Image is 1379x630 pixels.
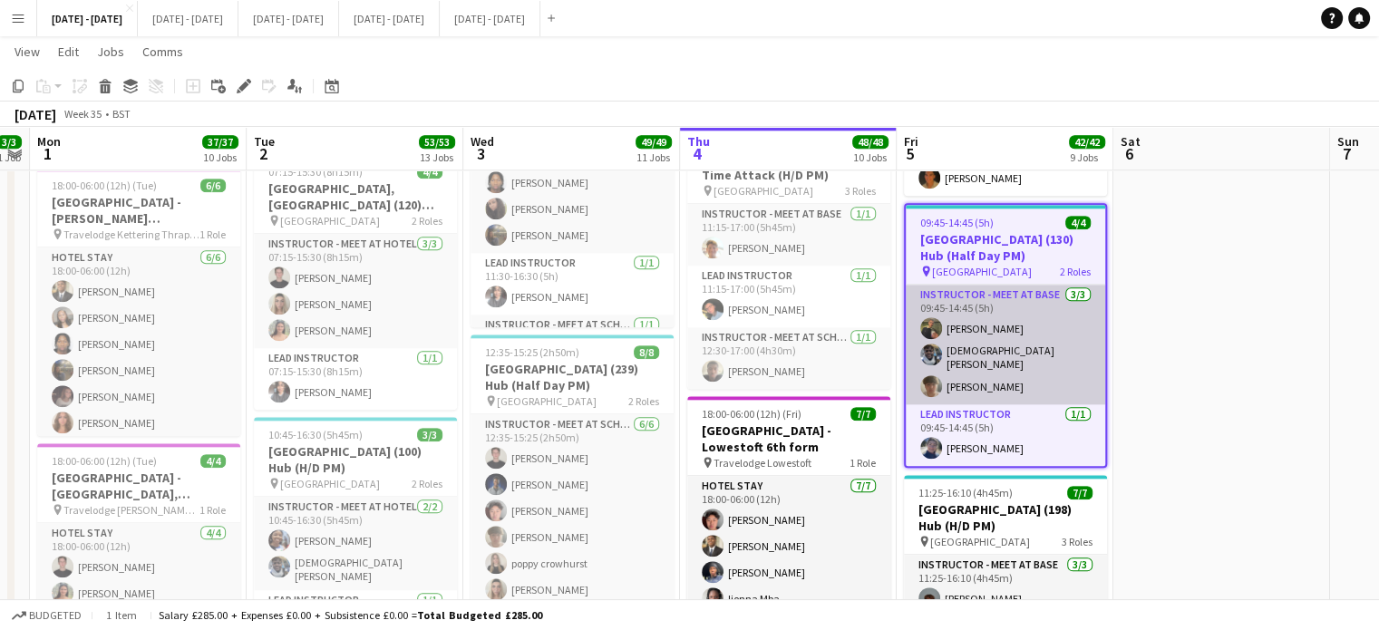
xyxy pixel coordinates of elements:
[1060,265,1091,278] span: 2 Roles
[1121,133,1141,150] span: Sat
[254,154,457,410] app-job-card: 07:15-15:30 (8h15m)4/4[GEOGRAPHIC_DATA], [GEOGRAPHIC_DATA] (120) Hub [GEOGRAPHIC_DATA]2 RolesInst...
[34,143,61,164] span: 1
[1335,143,1359,164] span: 7
[412,477,442,490] span: 2 Roles
[687,266,890,327] app-card-role: Lead Instructor1/111:15-17:00 (5h45m)[PERSON_NAME]
[199,228,226,241] span: 1 Role
[850,407,876,421] span: 7/7
[135,40,190,63] a: Comms
[37,133,61,150] span: Mon
[440,1,540,36] button: [DATE] - [DATE]
[200,179,226,192] span: 6/6
[280,214,380,228] span: [GEOGRAPHIC_DATA]
[702,407,801,421] span: 18:00-06:00 (12h) (Fri)
[15,44,40,60] span: View
[1067,486,1093,499] span: 7/7
[142,44,183,60] span: Comms
[52,179,157,192] span: 18:00-06:00 (12h) (Tue)
[853,150,888,164] div: 10 Jobs
[1070,150,1104,164] div: 9 Jobs
[845,184,876,198] span: 3 Roles
[471,334,674,603] app-job-card: 12:35-15:25 (2h50m)8/8[GEOGRAPHIC_DATA] (239) Hub (Half Day PM) [GEOGRAPHIC_DATA]2 RolesInstructo...
[419,135,455,149] span: 53/53
[268,428,363,441] span: 10:45-16:30 (5h45m)
[471,361,674,393] h3: [GEOGRAPHIC_DATA] (239) Hub (Half Day PM)
[687,327,890,389] app-card-role: Instructor - Meet at School1/112:30-17:00 (4h30m)[PERSON_NAME]
[1065,216,1091,229] span: 4/4
[1118,143,1141,164] span: 6
[9,606,84,625] button: Budgeted
[254,348,457,410] app-card-role: Lead Instructor1/107:15-15:30 (8h15m)[PERSON_NAME]
[714,456,811,470] span: Travelodge Lowestoft
[100,608,143,622] span: 1 item
[687,422,890,455] h3: [GEOGRAPHIC_DATA] - Lowestoft 6th form
[63,228,199,241] span: Travelodge Kettering Thrapston
[280,477,380,490] span: [GEOGRAPHIC_DATA]
[850,456,876,470] span: 1 Role
[687,124,890,389] app-job-card: 11:15-17:00 (5h45m)3/3[GEOGRAPHIC_DATA] (65) Time Attack (H/D PM) [GEOGRAPHIC_DATA]3 RolesInstruc...
[58,44,79,60] span: Edit
[97,44,124,60] span: Jobs
[468,143,494,164] span: 3
[254,497,457,590] app-card-role: Instructor - Meet at Hotel2/210:45-16:30 (5h45m)[PERSON_NAME][DEMOGRAPHIC_DATA][PERSON_NAME]
[63,503,199,517] span: Travelodge [PERSON_NAME] Four Marks
[471,59,674,327] app-job-card: 11:30-16:30 (5h)5/5[GEOGRAPHIC_DATA] (150) Hub (H/D PM) [GEOGRAPHIC_DATA]3 RolesInstructor - Meet...
[412,214,442,228] span: 2 Roles
[417,165,442,179] span: 4/4
[29,609,82,622] span: Budgeted
[238,1,339,36] button: [DATE] - [DATE]
[200,454,226,468] span: 4/4
[203,150,238,164] div: 10 Jobs
[920,216,994,229] span: 09:45-14:45 (5h)
[930,535,1030,548] span: [GEOGRAPHIC_DATA]
[15,105,56,123] div: [DATE]
[904,133,918,150] span: Fri
[112,107,131,121] div: BST
[918,486,1013,499] span: 11:25-16:10 (4h45m)
[37,247,240,441] app-card-role: Hotel Stay6/618:00-06:00 (12h)[PERSON_NAME][PERSON_NAME][PERSON_NAME][PERSON_NAME][PERSON_NAME][P...
[687,133,710,150] span: Thu
[852,135,889,149] span: 48/48
[685,143,710,164] span: 4
[251,143,275,164] span: 2
[634,345,659,359] span: 8/8
[932,265,1032,278] span: [GEOGRAPHIC_DATA]
[471,414,674,607] app-card-role: Instructor - Meet at School6/612:35-15:25 (2h50m)[PERSON_NAME][PERSON_NAME][PERSON_NAME][PERSON_N...
[254,180,457,213] h3: [GEOGRAPHIC_DATA], [GEOGRAPHIC_DATA] (120) Hub
[714,184,813,198] span: [GEOGRAPHIC_DATA]
[417,608,542,622] span: Total Budgeted £285.00
[420,150,454,164] div: 13 Jobs
[906,404,1105,466] app-card-role: Lead Instructor1/109:45-14:45 (5h)[PERSON_NAME]
[471,315,674,376] app-card-role: Instructor - Meet at School1/1
[51,40,86,63] a: Edit
[1069,135,1105,149] span: 42/42
[1062,535,1093,548] span: 3 Roles
[904,203,1107,468] app-job-card: 09:45-14:45 (5h)4/4[GEOGRAPHIC_DATA] (130) Hub (Half Day PM) [GEOGRAPHIC_DATA]2 RolesInstructor -...
[485,345,579,359] span: 12:35-15:25 (2h50m)
[199,503,226,517] span: 1 Role
[7,40,47,63] a: View
[268,165,363,179] span: 07:15-15:30 (8h15m)
[37,1,138,36] button: [DATE] - [DATE]
[904,501,1107,534] h3: [GEOGRAPHIC_DATA] (198) Hub (H/D PM)
[471,253,674,315] app-card-role: Lead Instructor1/111:30-16:30 (5h)[PERSON_NAME]
[417,428,442,441] span: 3/3
[202,135,238,149] span: 37/37
[339,1,440,36] button: [DATE] - [DATE]
[254,443,457,476] h3: [GEOGRAPHIC_DATA] (100) Hub (H/D PM)
[37,194,240,227] h3: [GEOGRAPHIC_DATA] - [PERSON_NAME][GEOGRAPHIC_DATA]
[906,231,1105,264] h3: [GEOGRAPHIC_DATA] (130) Hub (Half Day PM)
[90,40,131,63] a: Jobs
[471,133,494,150] span: Wed
[37,470,240,502] h3: [GEOGRAPHIC_DATA] - [GEOGRAPHIC_DATA], [GEOGRAPHIC_DATA]
[901,143,918,164] span: 5
[906,285,1105,404] app-card-role: Instructor - Meet at Base3/309:45-14:45 (5h)[PERSON_NAME][DEMOGRAPHIC_DATA][PERSON_NAME][PERSON_N...
[52,454,157,468] span: 18:00-06:00 (12h) (Tue)
[636,135,672,149] span: 49/49
[37,168,240,436] app-job-card: 18:00-06:00 (12h) (Tue)6/6[GEOGRAPHIC_DATA] - [PERSON_NAME][GEOGRAPHIC_DATA] Travelodge Kettering...
[254,133,275,150] span: Tue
